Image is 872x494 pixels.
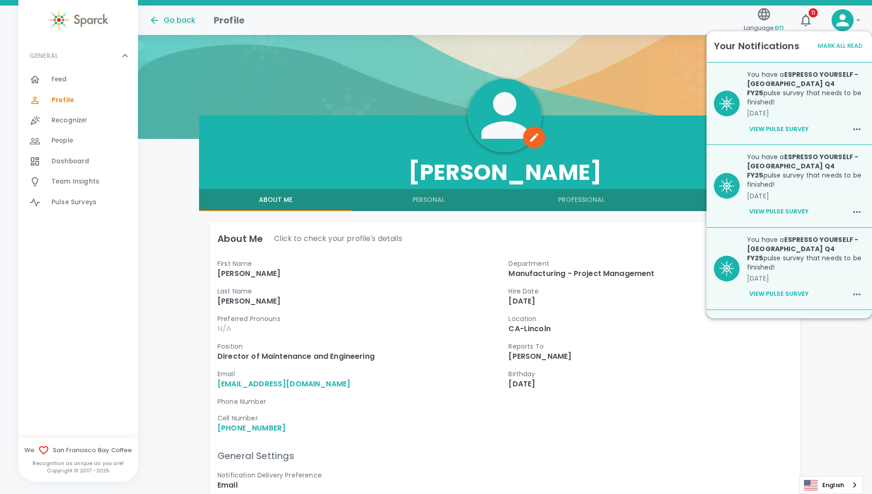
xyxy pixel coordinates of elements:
h6: Your Notifications [714,39,799,53]
div: About MeClick to check your profile's details [210,222,800,255]
p: Phone Number [217,397,501,406]
a: Dashboard [18,151,138,172]
p: Birthday [508,369,792,379]
img: BQaiEiBogYIGKEBX0BIgaIGLCniC+Iy7N1stMIOgAAAABJRU5ErkJggg== [719,178,734,193]
p: Position [217,342,501,351]
p: Department [508,259,792,268]
p: You have a pulse survey that needs to be finished! [747,152,865,189]
p: Director of Maintenance and Engineering [217,351,501,362]
img: BQaiEiBogYIGKEBX0BIgaIGLCniC+Iy7N1stMIOgAAAABJRU5ErkJggg== [719,261,734,276]
p: Preferred Pronouns [217,314,501,323]
button: Mark All Read [815,39,865,53]
span: Dashboard [51,157,89,166]
span: Team Insights [51,177,99,186]
button: 11 [795,9,817,31]
p: [PERSON_NAME] [217,296,501,307]
p: GENERAL [29,51,58,60]
p: You have a pulse survey that needs to be finished! [747,70,865,107]
b: ESPRESSO YOURSELF - [GEOGRAPHIC_DATA] Q4 FY25 [747,70,858,98]
p: Last Name [217,287,501,296]
h1: Profile [214,13,245,28]
p: Email [217,369,501,379]
button: View Pulse Survey [747,204,811,220]
b: ESPRESSO YOURSELF - [GEOGRAPHIC_DATA] Q4 FY25 [747,317,853,336]
div: Language [799,476,863,494]
div: full width tabs [199,189,811,211]
span: Feed [51,75,67,84]
div: GENERAL [18,42,138,69]
span: People [51,136,73,145]
a: [PHONE_NUMBER] [217,423,285,433]
a: Sparck logo [18,9,138,31]
span: Profile [51,96,74,105]
a: Recognize! [18,110,138,131]
p: Copyright © 2017 - 2025 [18,467,138,474]
p: You have a pulse survey that needs to be finished! [747,235,865,272]
span: Pulse Surveys [51,198,97,207]
p: [DATE] [508,296,792,307]
a: Feed [18,69,138,90]
button: Professional [505,189,658,211]
button: View Pulse Survey [747,287,811,302]
p: is now opened! [747,317,865,345]
h3: [PERSON_NAME] [199,160,811,185]
p: Notification Delivery Preference [217,471,404,480]
b: ESPRESSO YOURSELF - [GEOGRAPHIC_DATA] Q4 FY25 [747,152,858,180]
b: ESPRESSO YOURSELF - [GEOGRAPHIC_DATA] Q4 FY25 [747,235,858,263]
span: en [775,22,784,33]
h6: General Settings [217,448,792,463]
span: [PERSON_NAME] [508,351,571,362]
p: Recognition as unique as you are! [18,460,138,467]
p: CA-Lincoln [508,323,792,334]
a: English [799,477,862,494]
p: Manufacturing - Project Management [508,268,792,279]
button: Language:en [740,4,787,37]
a: Team Insights [18,172,138,192]
h6: About Me [217,231,263,246]
button: Personal [352,189,505,211]
div: GENERAL [18,69,138,216]
a: Profile [18,90,138,110]
p: Location [508,314,792,323]
a: [EMAIL_ADDRESS][DOMAIN_NAME] [217,379,350,389]
p: Reports To [508,342,792,351]
span: We San Francisco Bay Coffee [18,445,138,456]
p: [PERSON_NAME] [217,268,501,279]
p: N/A [217,323,501,334]
p: First Name [217,259,501,268]
aside: Language selected: English [799,476,863,494]
p: Hire Date [508,287,792,296]
span: Language: [744,22,784,34]
span: Recognize! [51,116,87,125]
span: 11 [809,8,818,17]
a: People [18,131,138,151]
p: Email [217,480,404,491]
p: [DATE] [747,274,865,283]
p: Click to check your profile's details [274,233,402,244]
p: [DATE] [747,191,865,201]
img: BQaiEiBogYIGKEBX0BIgaIGLCniC+Iy7N1stMIOgAAAABJRU5ErkJggg== [719,96,734,111]
p: [DATE] [747,109,865,118]
button: View Pulse Survey [747,121,811,137]
button: My Rewards [658,189,811,211]
p: [DATE] [508,379,792,390]
button: About Me [199,189,352,211]
img: Sparck logo [48,9,108,31]
p: Cell Number [217,414,501,423]
a: Pulse Surveys [18,192,138,213]
button: Go back [149,15,195,26]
